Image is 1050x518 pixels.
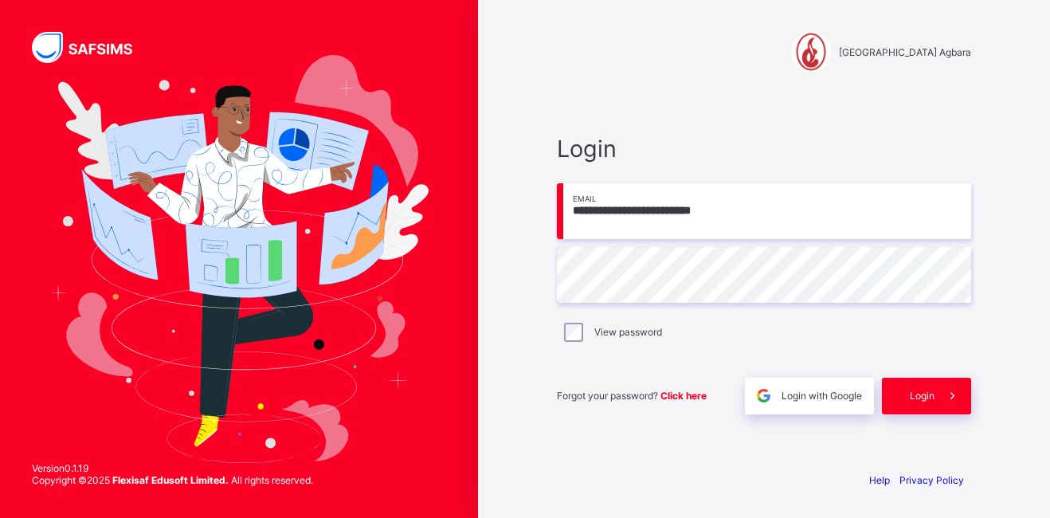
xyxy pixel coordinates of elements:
[660,390,707,402] a: Click here
[557,135,971,163] span: Login
[557,390,707,402] span: Forgot your password?
[839,46,971,58] span: [GEOGRAPHIC_DATA] Agbara
[754,387,773,405] img: google.396cfc9801f0270233282035f929180a.svg
[32,474,313,486] span: Copyright © 2025 All rights reserved.
[594,326,662,338] label: View password
[910,390,934,402] span: Login
[32,462,313,474] span: Version 0.1.19
[899,474,964,486] a: Privacy Policy
[112,474,229,486] strong: Flexisaf Edusoft Limited.
[869,474,890,486] a: Help
[782,390,862,402] span: Login with Google
[49,55,429,463] img: Hero Image
[32,32,151,63] img: SAFSIMS Logo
